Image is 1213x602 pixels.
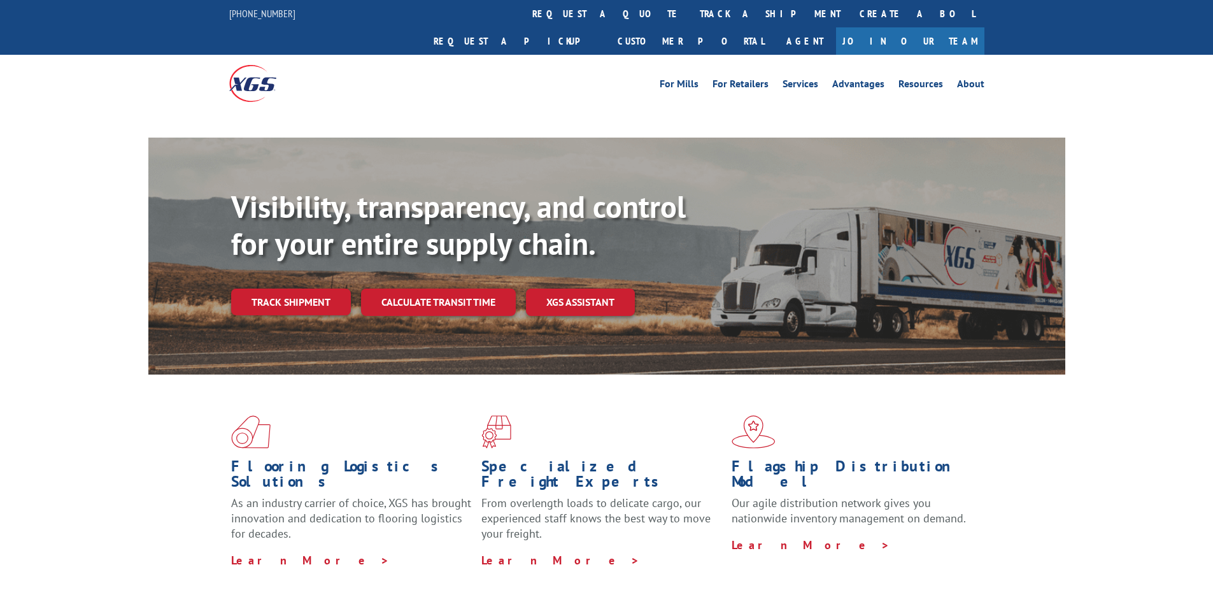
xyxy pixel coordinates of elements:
img: xgs-icon-focused-on-flooring-red [481,415,511,448]
a: Learn More > [732,538,890,552]
span: As an industry carrier of choice, XGS has brought innovation and dedication to flooring logistics... [231,496,471,541]
a: Learn More > [231,553,390,568]
a: For Mills [660,79,699,93]
a: Agent [774,27,836,55]
a: Track shipment [231,289,351,315]
a: Join Our Team [836,27,984,55]
a: For Retailers [713,79,769,93]
a: [PHONE_NUMBER] [229,7,295,20]
b: Visibility, transparency, and control for your entire supply chain. [231,187,686,263]
a: Advantages [832,79,884,93]
h1: Flooring Logistics Solutions [231,459,472,496]
img: xgs-icon-flagship-distribution-model-red [732,415,776,448]
a: Services [783,79,818,93]
a: Customer Portal [608,27,774,55]
span: Our agile distribution network gives you nationwide inventory management on demand. [732,496,966,526]
a: Request a pickup [424,27,608,55]
a: Calculate transit time [361,289,516,316]
h1: Specialized Freight Experts [481,459,722,496]
a: About [957,79,984,93]
img: xgs-icon-total-supply-chain-intelligence-red [231,415,271,448]
a: XGS ASSISTANT [526,289,635,316]
p: From overlength loads to delicate cargo, our experienced staff knows the best way to move your fr... [481,496,722,552]
a: Learn More > [481,553,640,568]
a: Resources [898,79,943,93]
h1: Flagship Distribution Model [732,459,972,496]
